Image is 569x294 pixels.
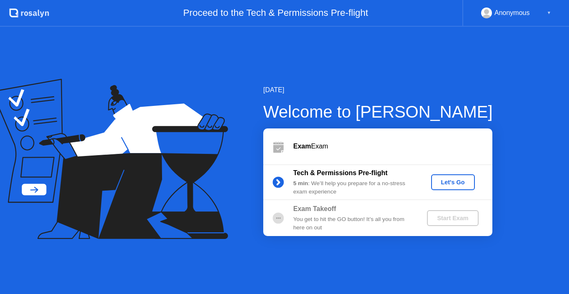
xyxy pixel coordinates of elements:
[263,99,493,124] div: Welcome to [PERSON_NAME]
[434,179,472,186] div: Let's Go
[293,143,311,150] b: Exam
[293,205,336,212] b: Exam Takeoff
[293,141,492,151] div: Exam
[293,215,413,232] div: You get to hit the GO button! It’s all you from here on out
[431,174,475,190] button: Let's Go
[494,8,530,18] div: Anonymous
[427,210,478,226] button: Start Exam
[430,215,475,221] div: Start Exam
[547,8,551,18] div: ▼
[293,180,308,186] b: 5 min
[293,179,413,196] div: : We’ll help you prepare for a no-stress exam experience
[263,85,493,95] div: [DATE]
[293,169,387,176] b: Tech & Permissions Pre-flight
